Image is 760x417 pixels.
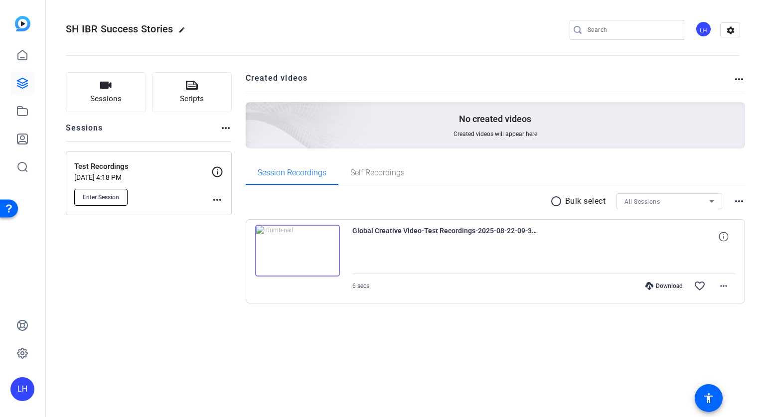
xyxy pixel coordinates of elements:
[66,122,103,141] h2: Sessions
[246,72,734,92] h2: Created videos
[152,72,232,112] button: Scripts
[695,21,712,37] div: LH
[255,225,340,277] img: thumb-nail
[695,21,713,38] ngx-avatar: Lars Hoeppner
[15,16,30,31] img: blue-gradient.svg
[74,173,211,181] p: [DATE] 4:18 PM
[352,282,369,289] span: 6 secs
[588,24,677,36] input: Search
[211,194,223,206] mat-icon: more_horiz
[74,189,128,206] button: Enter Session
[703,392,715,404] mat-icon: accessibility
[459,113,531,125] p: No created videos
[66,72,146,112] button: Sessions
[640,282,688,290] div: Download
[550,195,565,207] mat-icon: radio_button_unchecked
[220,122,232,134] mat-icon: more_horiz
[180,93,204,105] span: Scripts
[90,93,122,105] span: Sessions
[721,23,741,38] mat-icon: settings
[258,169,326,177] span: Session Recordings
[178,26,190,38] mat-icon: edit
[352,225,537,249] span: Global Creative Video-Test Recordings-2025-08-22-09-37-14-875-0
[74,161,211,172] p: Test Recordings
[10,377,34,401] div: LH
[454,130,537,138] span: Created videos will appear here
[733,195,745,207] mat-icon: more_horiz
[565,195,606,207] p: Bulk select
[733,73,745,85] mat-icon: more_horiz
[83,193,119,201] span: Enter Session
[134,3,372,220] img: Creted videos background
[624,198,660,205] span: All Sessions
[350,169,405,177] span: Self Recordings
[694,280,706,292] mat-icon: favorite_border
[66,23,173,35] span: SH IBR Success Stories
[718,280,730,292] mat-icon: more_horiz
